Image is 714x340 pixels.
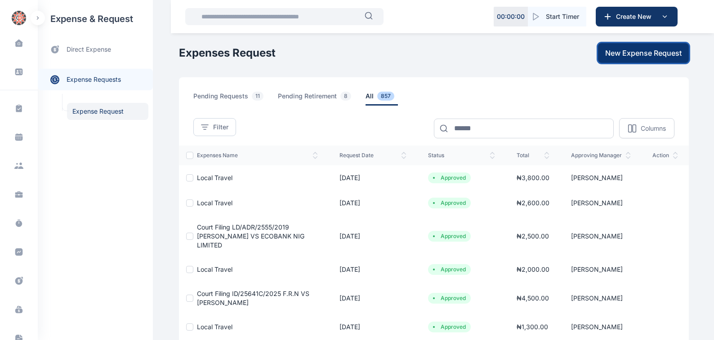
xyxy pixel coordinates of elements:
[432,295,467,302] li: Approved
[560,282,642,314] td: [PERSON_NAME]
[38,69,153,90] a: expense requests
[366,92,409,106] a: all857
[197,265,232,273] a: Local Travel
[339,152,406,159] span: request date
[432,199,467,207] li: Approved
[546,12,579,21] span: Start Timer
[605,48,682,58] span: New Expense Request
[571,152,631,159] span: approving manager
[560,190,642,216] td: [PERSON_NAME]
[329,216,417,257] td: [DATE]
[278,92,366,106] a: pending retirement8
[197,290,309,306] a: Court Filing ID/25641C/2025 F.R.N VS [PERSON_NAME]
[652,152,678,159] span: action
[517,152,549,159] span: total
[432,266,467,273] li: Approved
[329,165,417,190] td: [DATE]
[67,103,148,120] a: Expense Request
[340,92,351,101] span: 8
[560,216,642,257] td: [PERSON_NAME]
[252,92,263,101] span: 11
[193,92,278,106] a: pending requests11
[329,190,417,216] td: [DATE]
[517,174,549,181] span: ₦ 3,800.00
[197,223,304,249] a: Court Filing LD/ADR/2555/2019 [PERSON_NAME] VS ECOBANK NIG LIMITED
[517,265,549,273] span: ₦ 2,000.00
[329,282,417,314] td: [DATE]
[428,152,495,159] span: status
[197,323,232,331] a: Local Travel
[329,314,417,340] td: [DATE]
[612,12,659,21] span: Create New
[432,174,467,181] li: Approved
[497,12,525,21] p: 00 : 00 : 00
[596,7,678,26] button: Create New
[193,118,236,136] button: Filter
[278,92,355,106] span: pending retirement
[432,233,467,240] li: Approved
[197,152,318,159] span: expenses Name
[38,62,153,90] div: expense requests
[619,118,674,138] button: Columns
[366,92,398,106] span: all
[560,165,642,190] td: [PERSON_NAME]
[197,174,232,181] a: Local Travel
[517,232,549,240] span: ₦ 2,500.00
[179,46,276,60] h1: Expenses Request
[213,123,228,132] span: Filter
[528,7,586,26] button: Start Timer
[517,199,549,207] span: ₦ 2,600.00
[560,257,642,282] td: [PERSON_NAME]
[598,43,689,63] button: New Expense Request
[377,92,394,101] span: 857
[432,323,467,331] li: Approved
[197,199,232,207] a: Local Travel
[38,38,153,62] a: direct expense
[193,92,267,106] span: pending requests
[641,124,666,133] p: Columns
[517,294,549,302] span: ₦ 4,500.00
[560,314,642,340] td: [PERSON_NAME]
[67,45,111,54] span: direct expense
[329,257,417,282] td: [DATE]
[517,323,548,331] span: ₦ 1,300.00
